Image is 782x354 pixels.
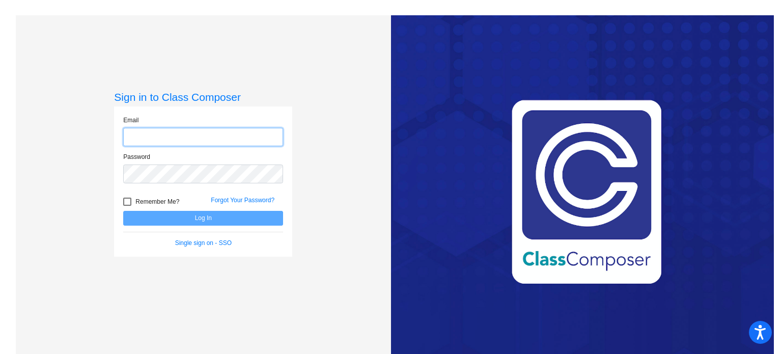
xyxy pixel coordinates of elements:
[123,211,283,226] button: Log In
[135,196,179,208] span: Remember Me?
[114,91,292,103] h3: Sign in to Class Composer
[123,116,138,125] label: Email
[123,152,150,161] label: Password
[175,239,232,247] a: Single sign on - SSO
[211,197,274,204] a: Forgot Your Password?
